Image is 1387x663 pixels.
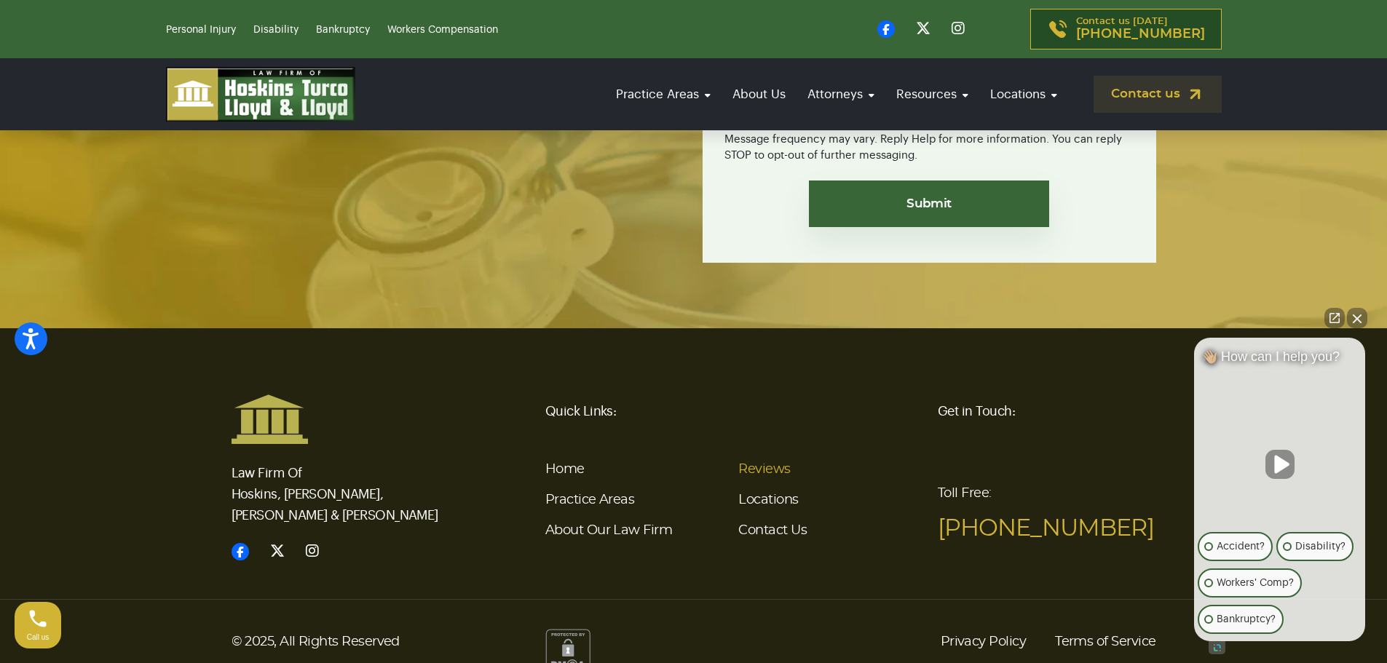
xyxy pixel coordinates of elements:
[1209,641,1225,654] a: Open intaker chat
[938,394,1156,429] h6: Get in Touch:
[725,74,793,115] a: About Us
[738,493,798,507] a: Locations
[941,629,1026,655] a: Privacy Policy
[1217,538,1265,555] p: Accident?
[545,394,920,429] h6: Quick Links:
[232,445,450,526] p: Law Firm Of Hoskins, [PERSON_NAME], [PERSON_NAME] & [PERSON_NAME]
[1347,308,1367,328] button: Close Intaker Chat Widget
[316,25,370,35] a: Bankruptcy
[545,493,634,507] a: Practice Areas
[938,476,1156,546] p: Toll Free:
[938,517,1154,540] a: [PHONE_NUMBER]
[1076,27,1205,41] span: [PHONE_NUMBER]
[1055,629,1155,655] a: Terms of Service
[1217,611,1276,628] p: Bankruptcy?
[738,463,790,476] a: Reviews
[387,25,498,35] a: Workers Compensation
[1295,538,1345,555] p: Disability?
[545,645,590,656] a: Content Protection by DMCA.com
[1094,76,1222,113] a: Contact us
[800,74,882,115] a: Attorneys
[545,463,585,476] a: Home
[166,67,355,122] img: logo
[1030,9,1222,49] a: Contact us [DATE][PHONE_NUMBER]
[983,74,1064,115] a: Locations
[1076,17,1205,41] p: Contact us [DATE]
[27,633,50,641] span: Call us
[1265,450,1295,479] button: Unmute video
[1194,349,1365,372] div: 👋🏼 How can I help you?
[545,524,672,537] a: About Our Law Firm
[809,180,1049,227] input: Submit
[1217,574,1294,592] p: Workers' Comp?
[166,25,236,35] a: Personal Injury
[232,629,528,655] p: © 2025, All Rights Reserved
[609,74,718,115] a: Practice Areas
[738,524,807,537] a: Contact Us
[253,25,299,35] a: Disability
[889,74,976,115] a: Resources
[1324,308,1345,328] a: Open direct chat
[232,394,308,445] img: Hoskins and Turco Logo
